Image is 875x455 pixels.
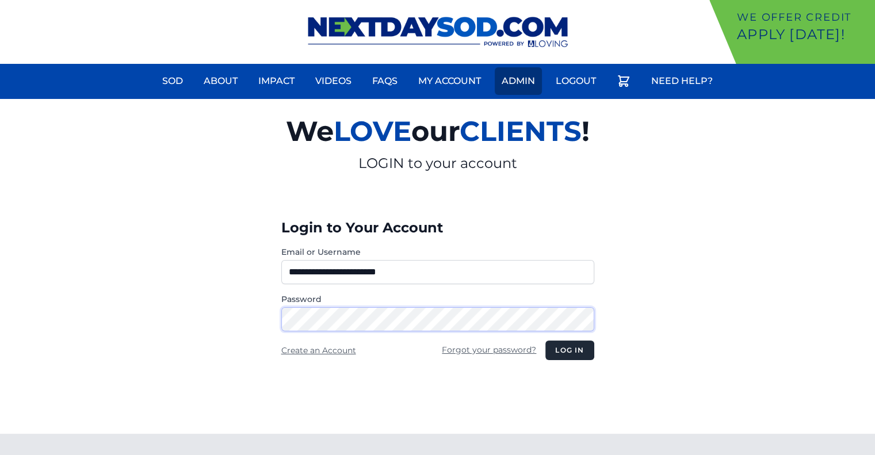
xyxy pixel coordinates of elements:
[197,67,244,95] a: About
[644,67,720,95] a: Need Help?
[155,67,190,95] a: Sod
[737,9,870,25] p: We offer Credit
[281,246,594,258] label: Email or Username
[281,219,594,237] h3: Login to Your Account
[281,345,356,355] a: Create an Account
[549,67,603,95] a: Logout
[460,114,582,148] span: CLIENTS
[365,67,404,95] a: FAQs
[281,293,594,305] label: Password
[411,67,488,95] a: My Account
[251,67,301,95] a: Impact
[545,341,594,360] button: Log in
[495,67,542,95] a: Admin
[308,67,358,95] a: Videos
[737,25,870,44] p: Apply [DATE]!
[152,154,723,173] p: LOGIN to your account
[152,108,723,154] h2: We our !
[442,345,536,355] a: Forgot your password?
[334,114,411,148] span: LOVE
